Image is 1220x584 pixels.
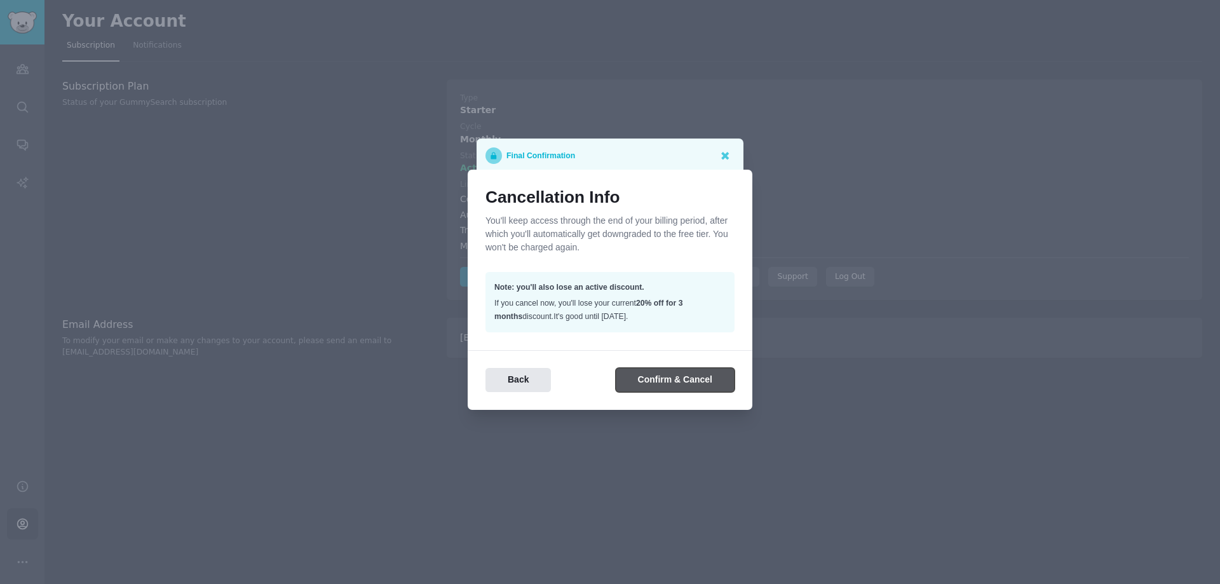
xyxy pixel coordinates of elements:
[485,368,551,393] button: Back
[485,187,735,208] h1: Cancellation Info
[485,214,735,254] p: You'll keep access through the end of your billing period, after which you'll automatically get d...
[485,272,735,332] div: If you cancel now, you'll lose your current discount.
[616,368,735,393] button: Confirm & Cancel
[494,281,726,294] p: Note: you'll also lose an active discount.
[494,299,682,321] span: 20% off for 3 months
[553,312,628,321] span: It's good until [DATE].
[506,147,575,164] p: Final Confirmation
